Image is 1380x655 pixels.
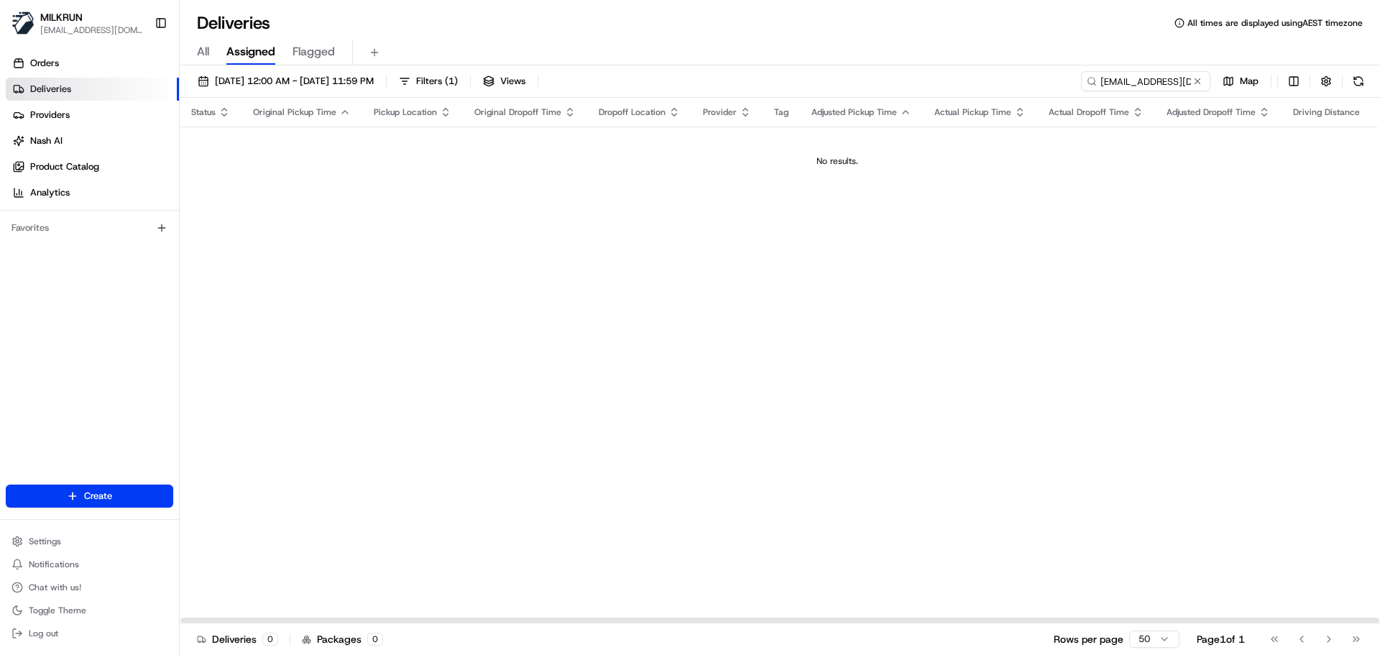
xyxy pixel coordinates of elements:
span: Status [191,106,216,118]
span: Actual Dropoff Time [1049,106,1129,118]
h1: Deliveries [197,12,270,35]
span: Flagged [293,43,335,60]
a: Nash AI [6,129,179,152]
a: Product Catalog [6,155,179,178]
span: Log out [29,628,58,639]
span: Tag [774,106,788,118]
span: Views [500,75,525,88]
span: Product Catalog [30,160,99,173]
button: Map [1216,71,1265,91]
button: Create [6,485,173,508]
span: Pickup Location [374,106,437,118]
button: Refresh [1348,71,1368,91]
span: Create [84,490,112,503]
button: [DATE] 12:00 AM - [DATE] 11:59 PM [191,71,380,91]
div: Favorites [6,216,173,239]
span: Actual Pickup Time [934,106,1011,118]
span: Provider [703,106,737,118]
span: [DATE] 12:00 AM - [DATE] 11:59 PM [215,75,374,88]
span: Filters [416,75,458,88]
a: Orders [6,52,179,75]
span: Driving Distance [1293,106,1360,118]
span: Deliveries [30,83,71,96]
span: Adjusted Pickup Time [811,106,897,118]
a: Deliveries [6,78,179,101]
div: 0 [367,633,383,646]
span: All times are displayed using AEST timezone [1187,17,1363,29]
button: Chat with us! [6,577,173,597]
button: Notifications [6,554,173,574]
img: MILKRUN [11,12,34,35]
a: Analytics [6,181,179,204]
button: MILKRUN [40,10,83,24]
span: All [197,43,209,60]
button: [EMAIL_ADDRESS][DOMAIN_NAME] [40,24,143,36]
div: Page 1 of 1 [1197,632,1245,646]
span: ( 1 ) [445,75,458,88]
span: Orders [30,57,59,70]
button: Views [477,71,532,91]
a: Providers [6,104,179,127]
span: Settings [29,536,61,547]
span: Dropoff Location [599,106,666,118]
div: Deliveries [197,632,278,646]
span: Toggle Theme [29,605,86,616]
span: Providers [30,109,70,122]
span: Adjusted Dropoff Time [1167,106,1256,118]
span: Chat with us! [29,582,81,593]
div: Packages [302,632,383,646]
span: Map [1240,75,1259,88]
span: Nash AI [30,134,63,147]
button: Filters(1) [392,71,464,91]
span: Original Dropoff Time [474,106,561,118]
p: Rows per page [1054,632,1123,646]
div: 0 [262,633,278,646]
button: Settings [6,531,173,551]
span: Assigned [226,43,275,60]
span: Notifications [29,559,79,570]
button: MILKRUNMILKRUN[EMAIL_ADDRESS][DOMAIN_NAME] [6,6,149,40]
span: Original Pickup Time [253,106,336,118]
button: Toggle Theme [6,600,173,620]
button: Log out [6,623,173,643]
span: Analytics [30,186,70,199]
input: Type to search [1081,71,1210,91]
